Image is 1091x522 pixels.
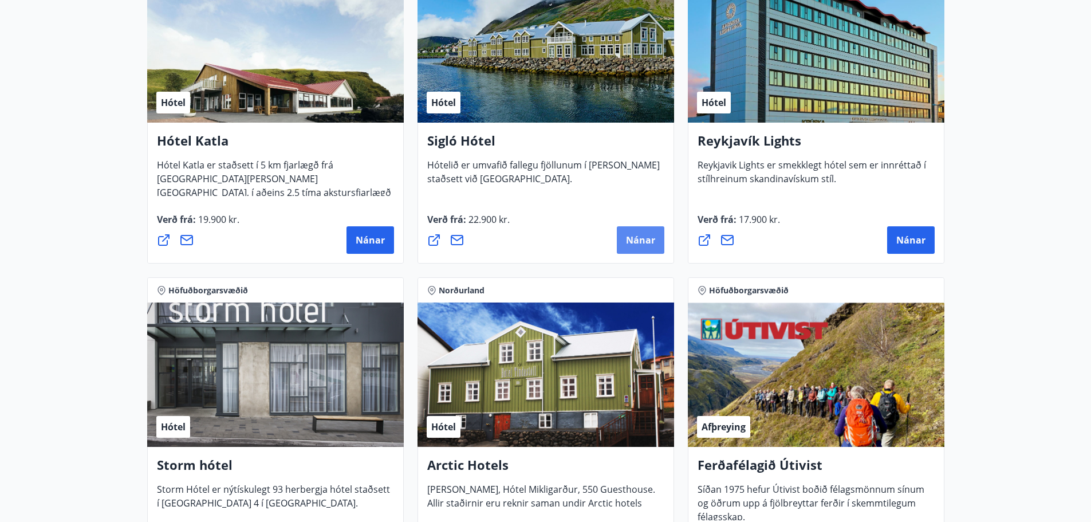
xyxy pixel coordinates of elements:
button: Nánar [617,226,664,254]
span: Afþreying [702,421,746,433]
span: Verð frá : [698,213,780,235]
span: [PERSON_NAME], Hótel Mikligarður, 550 Guesthouse. Allir staðirnir eru reknir saman undir Arctic h... [427,483,655,519]
span: Norðurland [439,285,485,296]
span: Hótelið er umvafið fallegu fjöllunum í [PERSON_NAME] staðsett við [GEOGRAPHIC_DATA]. [427,159,660,194]
span: 17.900 kr. [736,213,780,226]
span: 22.900 kr. [466,213,510,226]
span: Hótel [161,421,186,433]
span: Höfuðborgarsvæðið [168,285,248,296]
span: Reykjavik Lights er smekklegt hótel sem er innréttað í stílhreinum skandinavískum stíl. [698,159,926,194]
span: Hótel [702,96,726,109]
span: Hótel Katla er staðsett í 5 km fjarlægð frá [GEOGRAPHIC_DATA][PERSON_NAME][GEOGRAPHIC_DATA], í að... [157,159,391,222]
span: Hótel [431,96,456,109]
span: Verð frá : [157,213,239,235]
span: Hótel [161,96,186,109]
span: 19.900 kr. [196,213,239,226]
button: Nánar [887,226,935,254]
h4: Reykjavík Lights [698,132,935,158]
span: Nánar [896,234,925,246]
h4: Storm hótel [157,456,394,482]
span: Höfuðborgarsvæðið [709,285,789,296]
h4: Arctic Hotels [427,456,664,482]
span: Hótel [431,421,456,433]
span: Verð frá : [427,213,510,235]
span: Storm Hótel er nýtískulegt 93 herbergja hótel staðsett í [GEOGRAPHIC_DATA] 4 í [GEOGRAPHIC_DATA]. [157,483,390,519]
h4: Ferðafélagið Útivist [698,456,935,482]
span: Nánar [356,234,385,246]
h4: Sigló Hótel [427,132,664,158]
h4: Hótel Katla [157,132,394,158]
button: Nánar [346,226,394,254]
span: Nánar [626,234,655,246]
